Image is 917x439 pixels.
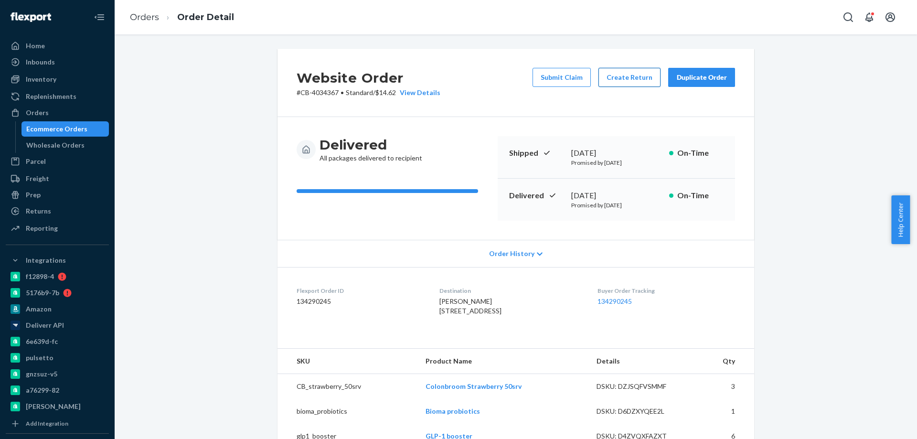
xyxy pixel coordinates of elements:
div: Freight [26,174,49,183]
div: Amazon [26,304,52,314]
a: Order Detail [177,12,234,22]
div: [DATE] [571,148,661,159]
div: Parcel [26,157,46,166]
a: 6e639d-fc [6,334,109,349]
div: Duplicate Order [676,73,727,82]
a: Home [6,38,109,54]
button: Duplicate Order [668,68,735,87]
div: Deliverr API [26,321,64,330]
a: Deliverr API [6,318,109,333]
p: Shipped [509,148,564,159]
a: pulsetto [6,350,109,365]
button: Open account menu [881,8,900,27]
a: Replenishments [6,89,109,104]
a: 5176b9-7b [6,285,109,300]
div: DSKU: D6DZXYQEE2L [597,407,686,416]
a: Colonbroom Strawberry 50srv [426,382,522,390]
span: Order History [489,249,534,258]
a: Returns [6,203,109,219]
button: Integrations [6,253,109,268]
p: Promised by [DATE] [571,159,661,167]
div: pulsetto [26,353,53,363]
p: # CB-4034367 / $14.62 [297,88,440,97]
dt: Flexport Order ID [297,287,424,295]
a: 134290245 [597,297,632,305]
a: gnzsuz-v5 [6,366,109,382]
div: Ecommerce Orders [26,124,87,134]
th: SKU [277,349,418,374]
div: Add Integration [26,419,68,428]
a: Inventory [6,72,109,87]
div: Inventory [26,75,56,84]
th: Qty [694,349,754,374]
p: On-Time [677,190,724,201]
img: Flexport logo [11,12,51,22]
button: Close Navigation [90,8,109,27]
div: All packages delivered to recipient [320,136,422,163]
div: Returns [26,206,51,216]
a: Amazon [6,301,109,317]
div: [PERSON_NAME] [26,402,81,411]
div: [DATE] [571,190,661,201]
a: Bioma probiotics [426,407,480,415]
div: Replenishments [26,92,76,101]
div: Wholesale Orders [26,140,85,150]
th: Product Name [418,349,589,374]
button: View Details [396,88,440,97]
button: Help Center [891,195,910,244]
a: Parcel [6,154,109,169]
div: 6e639d-fc [26,337,58,346]
td: 3 [694,374,754,399]
h3: Delivered [320,136,422,153]
span: • [341,88,344,96]
td: 1 [694,399,754,424]
div: Inbounds [26,57,55,67]
ol: breadcrumbs [122,3,242,32]
button: Submit Claim [533,68,591,87]
div: Prep [26,190,41,200]
a: f12898-4 [6,269,109,284]
a: Reporting [6,221,109,236]
p: On-Time [677,148,724,159]
a: Inbounds [6,54,109,70]
div: Reporting [26,224,58,233]
dt: Buyer Order Tracking [597,287,735,295]
a: Prep [6,187,109,203]
span: Standard [346,88,373,96]
button: Open notifications [860,8,879,27]
div: Home [26,41,45,51]
div: Orders [26,108,49,118]
a: Wholesale Orders [21,138,109,153]
a: Orders [130,12,159,22]
dd: 134290245 [297,297,424,306]
div: DSKU: DZJSQFVSMMF [597,382,686,391]
a: Ecommerce Orders [21,121,109,137]
div: a76299-82 [26,385,59,395]
a: Freight [6,171,109,186]
a: Orders [6,105,109,120]
span: [PERSON_NAME] [STREET_ADDRESS] [439,297,501,315]
dt: Destination [439,287,582,295]
button: Create Return [598,68,661,87]
a: [PERSON_NAME] [6,399,109,414]
th: Details [589,349,694,374]
p: Delivered [509,190,564,201]
p: Promised by [DATE] [571,201,661,209]
td: bioma_probiotics [277,399,418,424]
button: Open Search Box [839,8,858,27]
h2: Website Order [297,68,440,88]
div: Integrations [26,256,66,265]
div: gnzsuz-v5 [26,369,57,379]
a: Add Integration [6,418,109,429]
td: CB_strawberry_50srv [277,374,418,399]
div: 5176b9-7b [26,288,59,298]
div: f12898-4 [26,272,54,281]
a: a76299-82 [6,383,109,398]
